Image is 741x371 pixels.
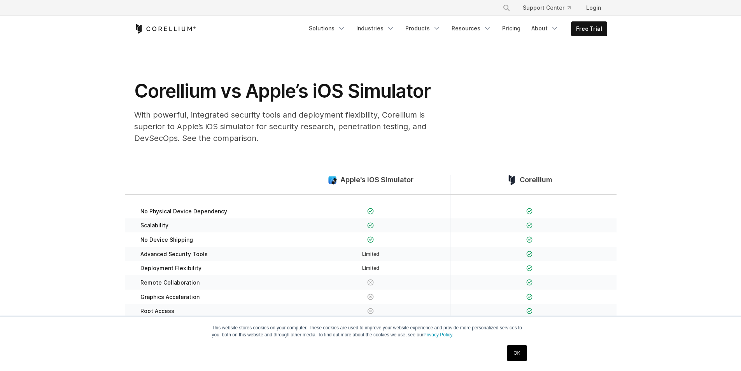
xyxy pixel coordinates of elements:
span: Corellium [520,176,552,185]
img: Checkmark [526,265,533,272]
span: Graphics Acceleration [140,294,200,301]
a: Corellium Home [134,24,196,33]
p: With powerful, integrated security tools and deployment flexibility, Corellium is superior to App... [134,109,445,144]
h1: Corellium vs Apple’s iOS Simulator [134,79,445,103]
img: Checkmark [526,208,533,215]
img: compare_ios-simulator--large [328,175,337,185]
img: X [367,294,374,300]
span: Advanced Security Tools [140,251,208,258]
a: About [527,21,563,35]
span: Scalability [140,222,168,229]
img: Checkmark [367,236,374,243]
img: Checkmark [526,251,533,257]
a: Resources [447,21,496,35]
a: OK [507,345,527,361]
a: Support Center [517,1,577,15]
a: Free Trial [571,22,607,36]
a: Solutions [304,21,350,35]
span: No Physical Device Dependency [140,208,227,215]
img: Checkmark [367,208,374,215]
img: Checkmark [367,222,374,229]
a: Industries [352,21,399,35]
span: Root Access [140,308,174,315]
div: Navigation Menu [304,21,607,36]
img: Checkmark [526,308,533,315]
a: Privacy Policy. [424,332,454,338]
img: X [367,308,374,315]
a: Pricing [498,21,525,35]
span: Deployment Flexibility [140,265,201,272]
span: No Device Shipping [140,236,193,243]
a: Products [401,21,445,35]
span: Remote Collaboration [140,279,200,286]
p: This website stores cookies on your computer. These cookies are used to improve your website expe... [212,324,529,338]
span: Apple's iOS Simulator [340,176,413,185]
button: Search [499,1,513,15]
img: Checkmark [526,279,533,286]
div: Navigation Menu [493,1,607,15]
img: Checkmark [526,222,533,229]
a: Login [580,1,607,15]
img: Checkmark [526,236,533,243]
img: X [367,279,374,286]
img: Checkmark [526,294,533,300]
span: Limited [362,251,379,257]
span: Limited [362,265,379,271]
